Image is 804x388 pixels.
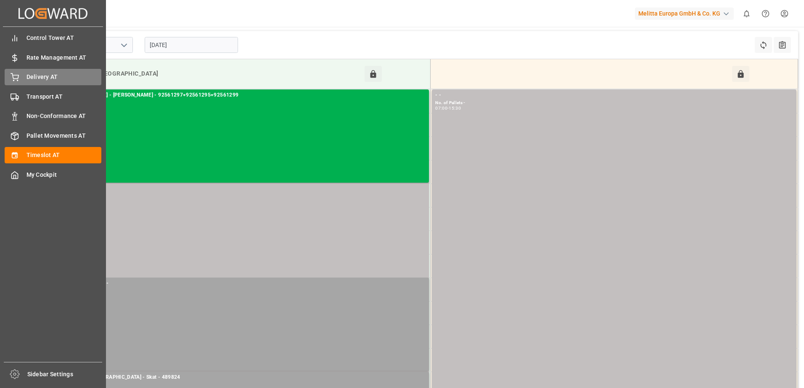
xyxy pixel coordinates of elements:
[26,92,102,101] span: Transport AT
[435,100,793,107] div: No. of Pallets -
[449,106,461,110] div: 15:30
[5,147,101,163] a: Timeslot AT
[5,88,101,105] a: Transport AT
[737,4,756,23] button: show 0 new notifications
[68,373,426,382] div: Cofresco [GEOGRAPHIC_DATA] - Skat - 489824
[68,288,426,295] div: No. of Pallets -
[5,69,101,85] a: Delivery AT
[26,73,102,81] span: Delivery AT
[435,106,447,110] div: 07:00
[435,91,793,100] div: - -
[5,30,101,46] a: Control Tower AT
[5,49,101,66] a: Rate Management AT
[26,131,102,140] span: Pallet Movements AT
[70,66,365,82] div: Inbound [GEOGRAPHIC_DATA]
[26,112,102,121] span: Non-Conformance AT
[5,108,101,124] a: Non-Conformance AT
[447,106,449,110] div: -
[26,53,102,62] span: Rate Management AT
[26,151,102,160] span: Timeslot AT
[635,5,737,21] button: Melitta Europa GmbH & Co. KG
[68,91,426,100] div: [PERSON_NAME] - [PERSON_NAME] - 92561297+92561295+92561299
[5,127,101,144] a: Pallet Movements AT
[26,34,102,42] span: Control Tower AT
[117,39,130,52] button: open menu
[5,166,101,183] a: My Cockpit
[756,4,775,23] button: Help Center
[68,100,426,107] div: No. of Pallets - 45
[27,370,103,379] span: Sidebar Settings
[635,8,734,20] div: Melitta Europa GmbH & Co. KG
[68,279,426,288] div: Other - Others - -
[145,37,238,53] input: DD-MM-YYYY
[26,170,102,179] span: My Cockpit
